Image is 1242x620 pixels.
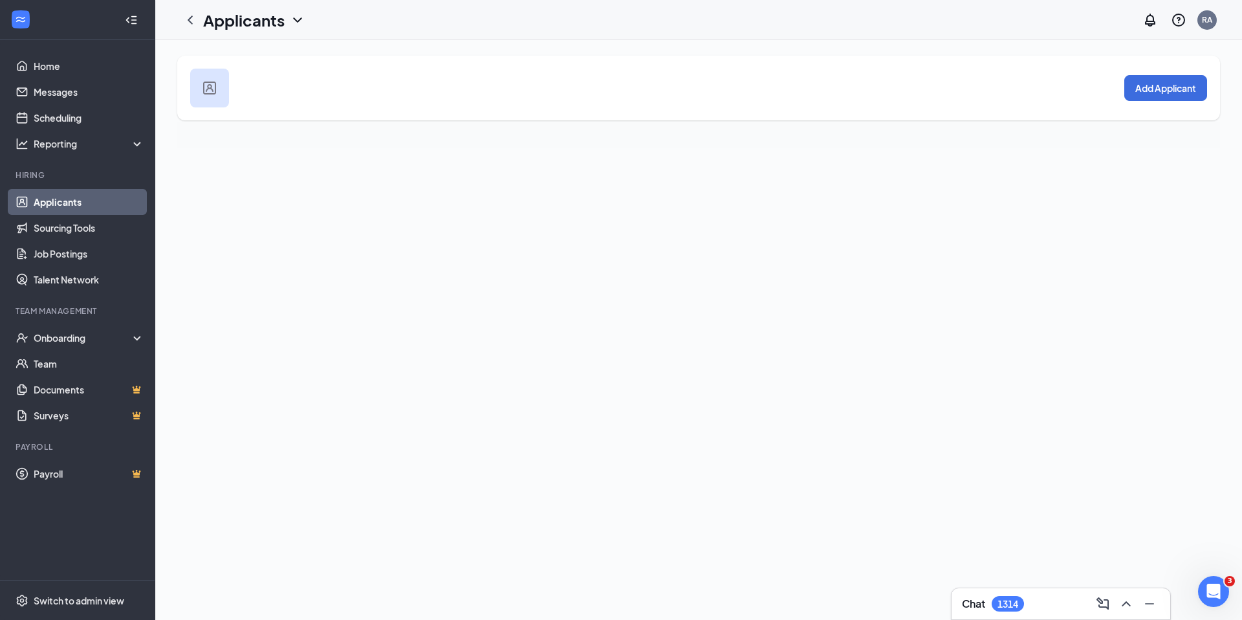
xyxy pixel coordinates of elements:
[1171,12,1186,28] svg: QuestionInfo
[34,377,144,403] a: DocumentsCrown
[125,14,138,27] svg: Collapse
[34,105,144,131] a: Scheduling
[1093,593,1113,614] button: ComposeMessage
[203,9,285,31] h1: Applicants
[34,137,145,150] div: Reporting
[34,461,144,487] a: PayrollCrown
[16,594,28,607] svg: Settings
[14,13,27,26] svg: WorkstreamLogo
[34,189,144,215] a: Applicants
[1139,593,1160,614] button: Minimize
[1225,576,1235,586] span: 3
[1124,75,1207,101] button: Add Applicant
[34,331,133,344] div: Onboarding
[16,170,142,181] div: Hiring
[1198,576,1229,607] iframe: Intercom live chat
[182,12,198,28] svg: ChevronLeft
[290,12,305,28] svg: ChevronDown
[1142,12,1158,28] svg: Notifications
[16,441,142,452] div: Payroll
[34,403,144,428] a: SurveysCrown
[34,79,144,105] a: Messages
[34,53,144,79] a: Home
[962,597,985,611] h3: Chat
[34,594,124,607] div: Switch to admin view
[16,331,28,344] svg: UserCheck
[34,215,144,241] a: Sourcing Tools
[16,137,28,150] svg: Analysis
[1142,596,1157,612] svg: Minimize
[34,351,144,377] a: Team
[16,305,142,316] div: Team Management
[1095,596,1111,612] svg: ComposeMessage
[34,267,144,293] a: Talent Network
[203,82,216,94] img: user icon
[34,241,144,267] a: Job Postings
[1118,596,1134,612] svg: ChevronUp
[1202,14,1212,25] div: RA
[997,599,1018,610] div: 1314
[1116,593,1137,614] button: ChevronUp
